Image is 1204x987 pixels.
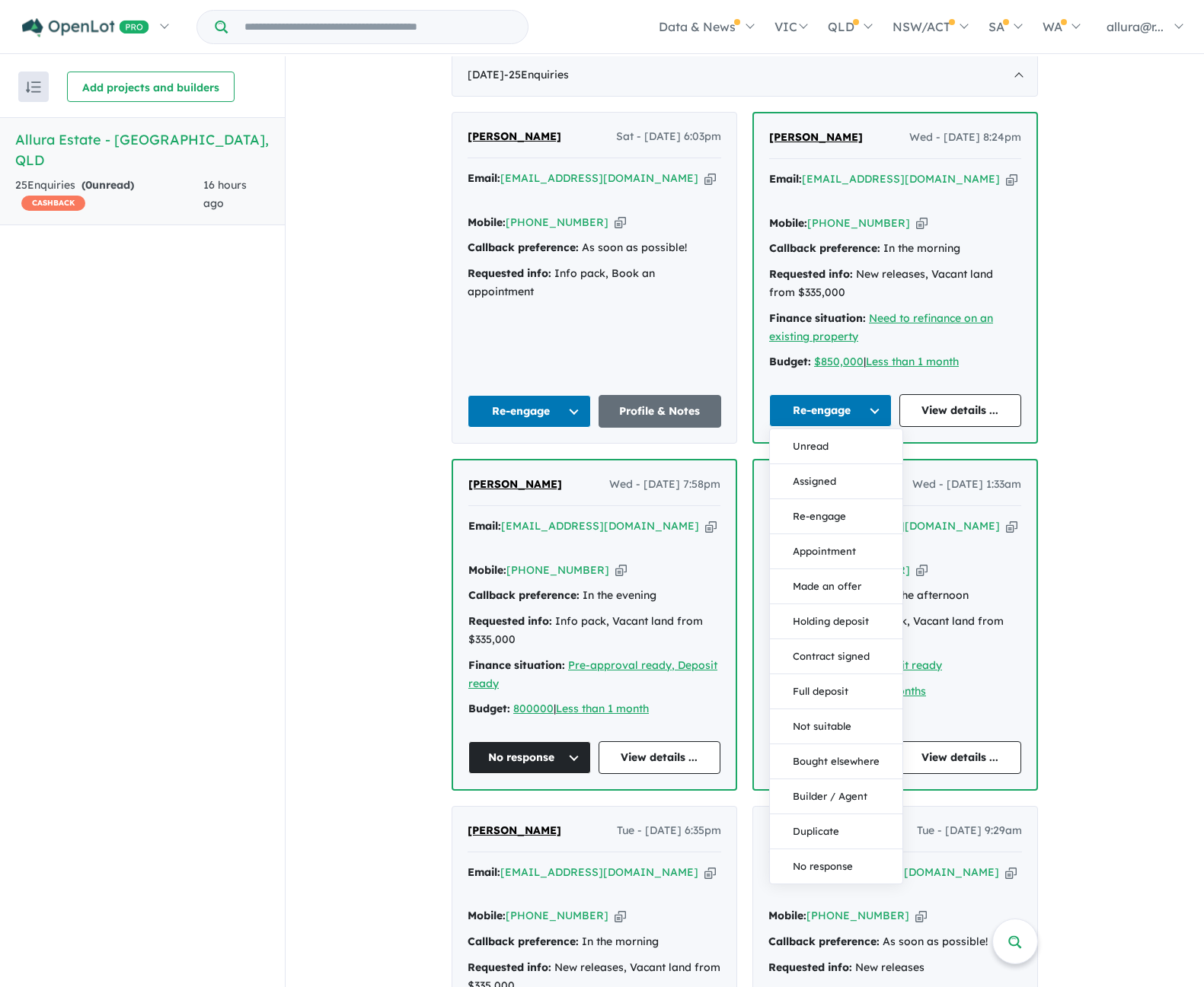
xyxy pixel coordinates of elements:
a: [PERSON_NAME] [468,822,561,840]
div: In the evening [468,587,720,605]
button: Duplicate [770,814,902,849]
strong: Email: [468,865,500,879]
img: Openlot PRO Logo White [22,18,149,37]
button: Contract signed [770,639,902,674]
span: 16 hours ago [203,178,247,210]
div: New releases, Vacant land from $335,000 [769,266,1021,302]
strong: Requested info: [768,960,852,974]
div: New releases [768,959,1022,977]
strong: Email: [468,519,501,533]
div: As soon as possible! [468,239,721,257]
button: Copy [615,215,626,231]
a: [PHONE_NUMBER] [506,563,609,577]
button: Builder / Agent [770,779,902,814]
button: Assigned [770,464,902,499]
strong: Mobile: [768,909,806,922]
button: Bought elsewhere [770,744,902,779]
a: [EMAIL_ADDRESS][DOMAIN_NAME] [802,172,1000,186]
button: Copy [705,518,717,534]
div: [DATE] [452,54,1038,97]
button: Full deposit [770,674,902,709]
a: [EMAIL_ADDRESS][DOMAIN_NAME] [500,865,698,879]
button: Appointment [770,534,902,569]
span: 0 [85,178,92,192]
span: [PERSON_NAME] [468,477,562,491]
button: Holding deposit [770,604,902,639]
span: Wed - [DATE] 1:33am [912,476,1021,494]
a: [EMAIL_ADDRESS][DOMAIN_NAME] [501,519,699,533]
button: Copy [916,562,928,578]
strong: Email: [768,865,801,879]
strong: Mobile: [468,215,506,229]
button: No response [468,741,591,774]
h5: Allura Estate - [GEOGRAPHIC_DATA] , QLD [15,129,270,170]
span: [PERSON_NAME] [769,130,863,144]
strong: Requested info: [468,960,551,974]
a: $850,000 [814,355,864,368]
span: Tue - [DATE] 9:29am [917,822,1022,840]
button: No response [770,849,902,884]
strong: Requested info: [769,267,853,281]
span: CASHBACK [21,196,85,211]
strong: Budget: [769,355,811,368]
div: Info pack, Vacant land from $335,000 [468,613,720,649]
button: Made an offer [770,569,902,604]
span: Sat - [DATE] 6:03pm [616,128,721,146]
div: | [468,700,720,718]
button: Unread [770,429,902,464]
strong: Requested info: [468,266,551,280]
button: Copy [915,908,927,924]
div: As soon as possible! [768,933,1022,951]
button: Copy [916,215,928,231]
button: Add projects and builders [67,72,235,102]
div: 25 Enquir ies [15,177,203,213]
img: sort.svg [26,81,41,93]
span: Wed - [DATE] 7:58pm [609,476,720,494]
a: [PHONE_NUMBER] [506,909,608,922]
button: Copy [704,170,716,186]
strong: Callback preference: [769,241,880,255]
button: Re-engage [468,395,591,428]
span: allura@r... [1107,19,1164,34]
u: Less than 1 month [556,702,649,715]
a: View details ... [899,394,1022,427]
a: [PERSON_NAME] [468,476,562,494]
strong: Budget: [468,702,510,715]
button: Copy [615,908,626,924]
a: Deposit ready [869,658,942,672]
u: Need to refinance on an existing property [769,311,993,343]
strong: Mobile: [468,909,506,922]
div: In the morning [769,240,1021,258]
div: Info pack, Book an appointment [468,265,721,301]
strong: Callback preference: [768,934,880,948]
a: [PHONE_NUMBER] [807,216,910,230]
a: [PERSON_NAME] [768,822,862,840]
a: 800000 [513,702,554,715]
span: [PERSON_NAME] [768,823,862,837]
a: View details ... [599,741,721,774]
a: View details ... [899,741,1022,774]
strong: Finance situation: [468,658,565,672]
button: Copy [704,864,716,880]
div: In the morning [468,933,721,951]
strong: Email: [468,171,500,185]
button: Copy [1005,864,1017,880]
button: Copy [615,562,627,578]
strong: Email: [769,172,802,186]
a: Pre-approval ready, Deposit ready [468,658,717,690]
a: [PHONE_NUMBER] [506,215,608,229]
button: Copy [1006,171,1017,187]
strong: Callback preference: [468,934,579,948]
button: Re-engage [770,499,902,534]
strong: Mobile: [468,563,506,577]
a: Profile & Notes [599,395,722,428]
a: [PERSON_NAME] [468,128,561,146]
strong: Callback preference: [468,588,580,602]
button: Copy [1006,518,1017,534]
strong: Mobile: [769,216,807,230]
a: [PERSON_NAME] [769,129,863,147]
